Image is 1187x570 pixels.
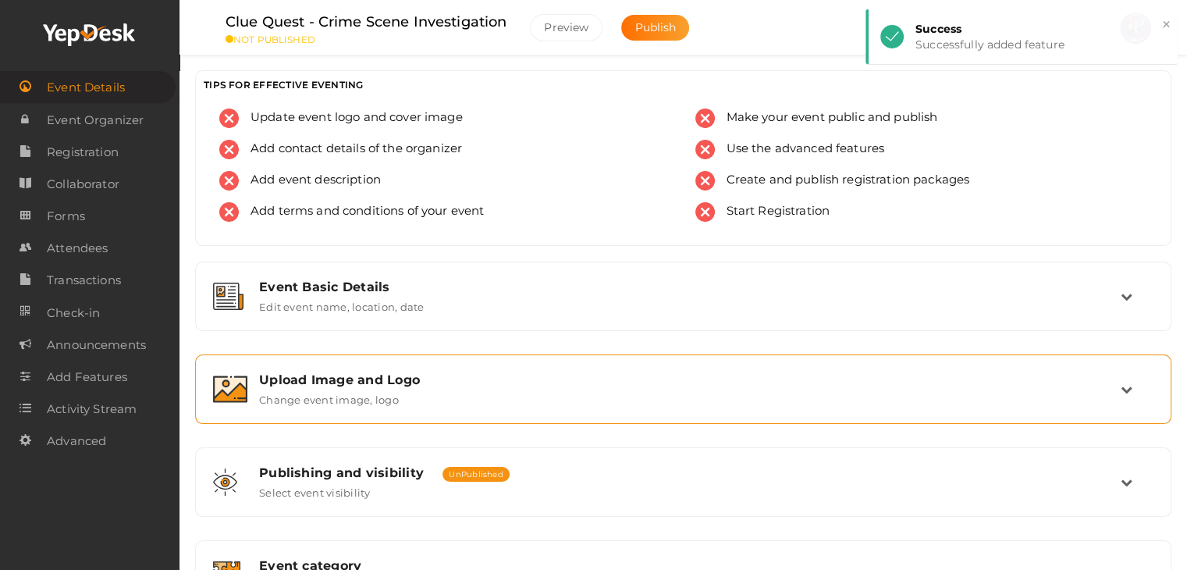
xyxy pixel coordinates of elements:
[47,362,127,393] span: Add Features
[442,467,510,482] span: UnPublished
[204,79,1163,91] h3: TIPS FOR EFFECTIVE EVENTING
[219,140,239,159] img: error.svg
[239,202,484,222] span: Add terms and conditions of your event
[47,265,121,296] span: Transactions
[1161,16,1171,34] button: ×
[259,480,371,499] label: Select event visibility
[226,34,506,45] small: NOT PUBLISHED
[213,283,243,310] img: event-details.svg
[259,465,424,480] span: Publishing and visibility
[259,294,424,313] label: Edit event name, location, date
[47,330,146,361] span: Announcements
[219,202,239,222] img: error.svg
[239,140,462,159] span: Add contact details of the organizer
[259,372,1121,387] div: Upload Image and Logo
[47,105,144,136] span: Event Organizer
[239,171,381,191] span: Add event description
[47,297,100,329] span: Check-in
[219,109,239,128] img: error.svg
[47,426,106,457] span: Advanced
[715,171,970,191] span: Create and publish registration packages
[621,15,689,41] button: Publish
[204,301,1163,316] a: Event Basic Details Edit event name, location, date
[204,394,1163,409] a: Upload Image and Logo Change event image, logo
[239,109,463,128] span: Update event logo and cover image
[715,202,830,222] span: Start Registration
[213,468,237,496] img: shared-vision.svg
[259,387,399,406] label: Change event image, logo
[47,201,85,232] span: Forms
[915,37,1166,52] div: Successfully added feature
[47,72,125,103] span: Event Details
[47,394,137,425] span: Activity Stream
[715,140,885,159] span: Use the advanced features
[47,169,119,200] span: Collaborator
[695,109,715,128] img: error.svg
[226,11,506,34] label: Clue Quest - Crime Scene Investigation
[259,280,1121,294] div: Event Basic Details
[915,21,1166,37] div: Success
[715,109,938,128] span: Make your event public and publish
[695,140,715,159] img: error.svg
[695,171,715,191] img: error.svg
[204,487,1163,502] a: Publishing and visibility UnPublished Select event visibility
[634,20,676,34] span: Publish
[213,376,247,403] img: image.svg
[219,171,239,191] img: error.svg
[695,202,715,222] img: error.svg
[47,137,119,168] span: Registration
[47,233,108,264] span: Attendees
[530,14,602,41] button: Preview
